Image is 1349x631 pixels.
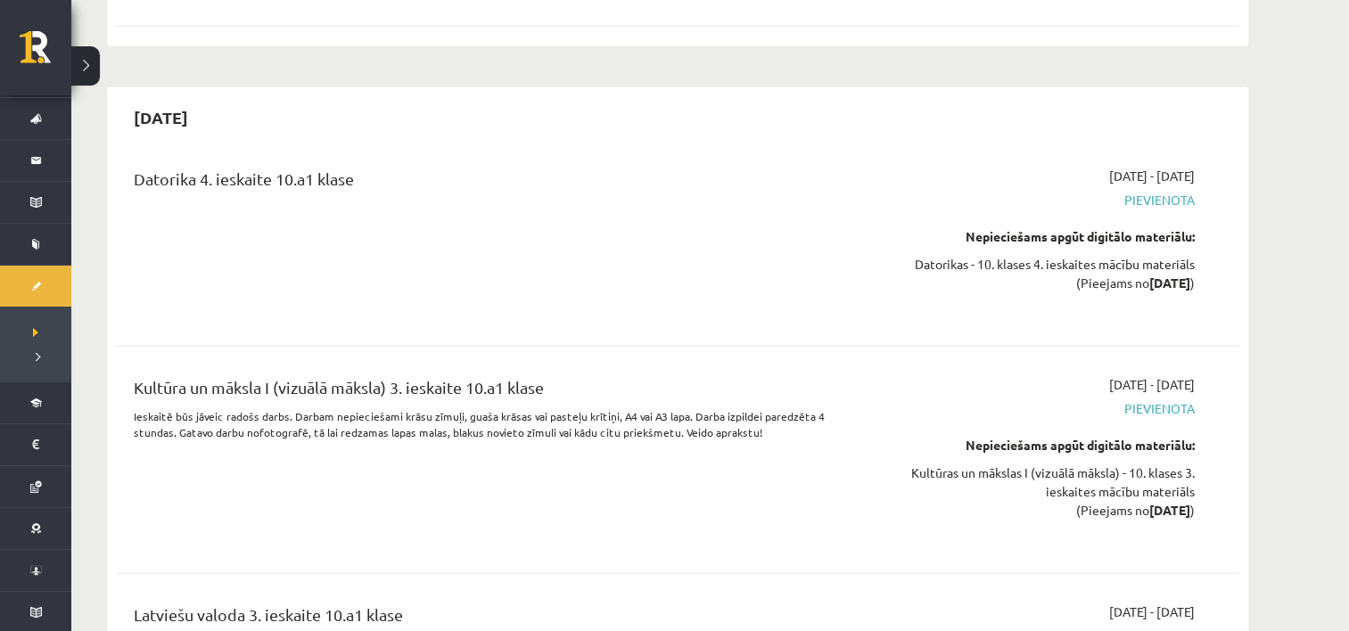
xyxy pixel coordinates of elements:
[1149,275,1190,291] strong: [DATE]
[1109,375,1195,394] span: [DATE] - [DATE]
[116,96,206,138] h2: [DATE]
[859,255,1195,292] div: Datorikas - 10. klases 4. ieskaites mācību materiāls (Pieejams no )
[859,227,1195,246] div: Nepieciešams apgūt digitālo materiālu:
[859,463,1195,520] div: Kultūras un mākslas I (vizuālā māksla) - 10. klases 3. ieskaites mācību materiāls (Pieejams no )
[1109,602,1195,621] span: [DATE] - [DATE]
[859,399,1195,418] span: Pievienota
[134,167,832,200] div: Datorika 4. ieskaite 10.a1 klase
[134,408,832,440] p: Ieskaitē būs jāveic radošs darbs. Darbam nepieciešami krāsu zīmuļi, guaša krāsas vai pasteļu krīt...
[134,375,832,408] div: Kultūra un māksla I (vizuālā māksla) 3. ieskaite 10.a1 klase
[1149,502,1190,518] strong: [DATE]
[20,31,71,76] a: Rīgas 1. Tālmācības vidusskola
[859,191,1195,209] span: Pievienota
[859,436,1195,455] div: Nepieciešams apgūt digitālo materiālu:
[1109,167,1195,185] span: [DATE] - [DATE]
